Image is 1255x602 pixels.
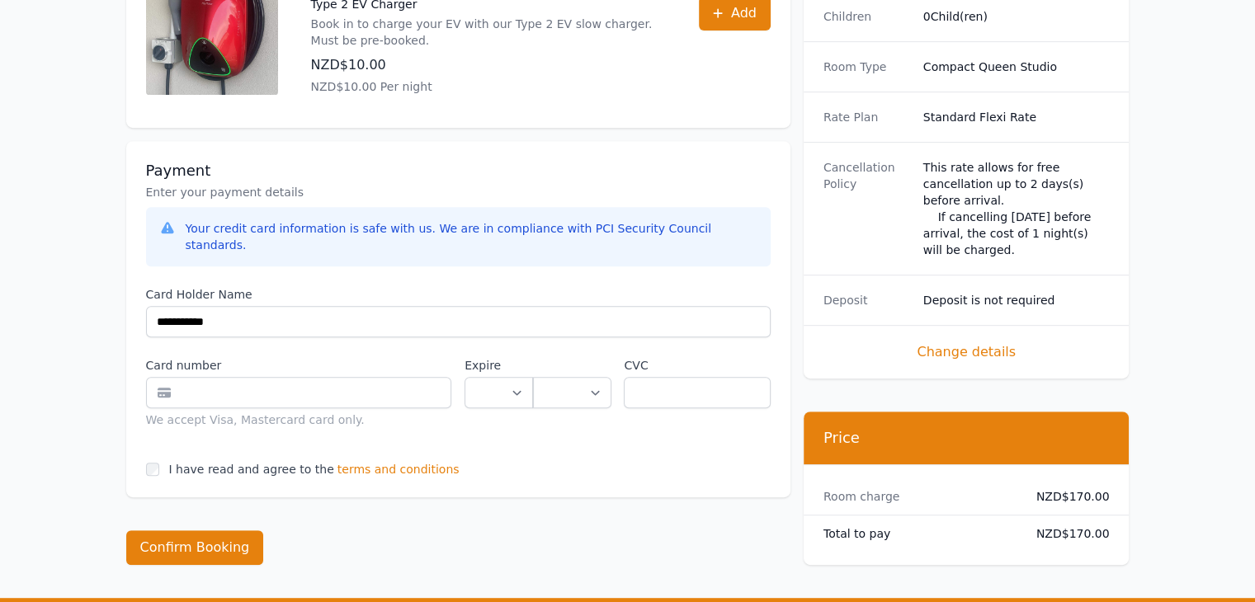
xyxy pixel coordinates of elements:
[1023,488,1110,505] dd: NZD$170.00
[923,8,1110,25] dd: 0 Child(ren)
[823,428,1110,448] h3: Price
[624,357,770,374] label: CVC
[731,3,757,23] span: Add
[465,357,533,374] label: Expire
[923,109,1110,125] dd: Standard Flexi Rate
[146,161,771,181] h3: Payment
[823,292,910,308] dt: Deposit
[923,292,1110,308] dd: Deposit is not required
[823,109,910,125] dt: Rate Plan
[146,412,452,428] div: We accept Visa, Mastercard card only.
[311,78,666,95] p: NZD$10.00 Per night
[311,16,666,49] p: Book in to charge your EV with our Type 2 EV slow charger. Must be pre-booked.
[186,220,757,253] div: Your credit card information is safe with us. We are in compliance with PCI Security Council stan...
[823,342,1110,362] span: Change details
[337,461,460,477] span: terms and conditions
[823,159,910,258] dt: Cancellation Policy
[169,463,334,476] label: I have read and agree to the
[823,59,910,75] dt: Room Type
[1023,525,1110,542] dd: NZD$170.00
[923,159,1110,258] div: This rate allows for free cancellation up to 2 days(s) before arrival. If cancelling [DATE] befor...
[146,184,771,200] p: Enter your payment details
[311,55,666,75] p: NZD$10.00
[146,286,771,303] label: Card Holder Name
[823,488,1010,505] dt: Room charge
[146,357,452,374] label: Card number
[823,8,910,25] dt: Children
[823,525,1010,542] dt: Total to pay
[923,59,1110,75] dd: Compact Queen Studio
[126,530,264,565] button: Confirm Booking
[533,357,611,374] label: .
